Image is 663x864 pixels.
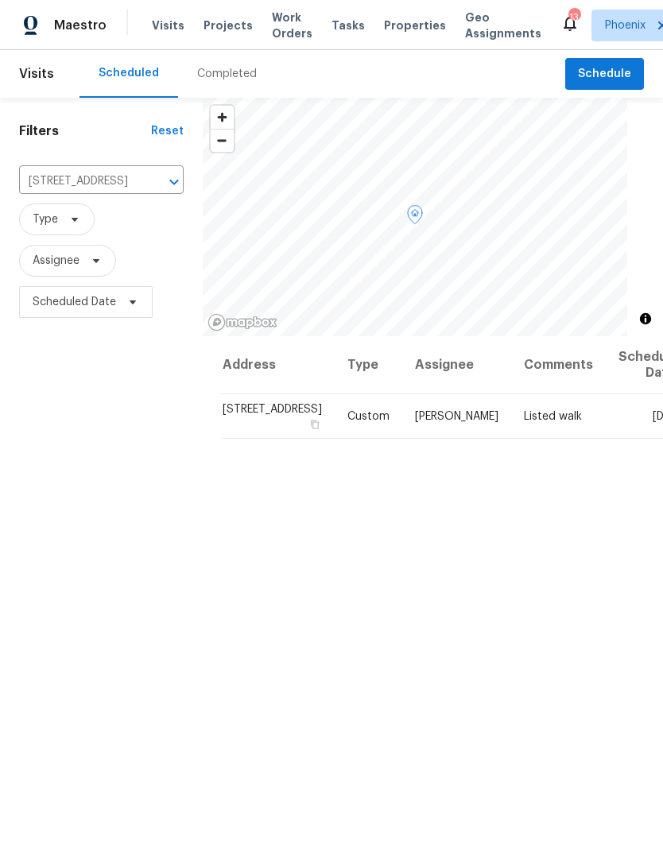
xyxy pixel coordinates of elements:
canvas: Map [203,98,627,336]
span: Tasks [331,20,365,31]
th: Comments [511,336,606,394]
span: Custom [347,411,390,422]
span: Listed walk [524,411,582,422]
span: [STREET_ADDRESS] [223,404,322,415]
span: Visits [152,17,184,33]
div: Scheduled [99,65,159,81]
div: Reset [151,123,184,139]
span: [PERSON_NAME] [415,411,498,422]
span: Maestro [54,17,107,33]
span: Toggle attribution [641,310,650,327]
button: Zoom in [211,106,234,129]
span: Geo Assignments [465,10,541,41]
h1: Filters [19,123,151,139]
span: Phoenix [605,17,646,33]
span: Scheduled Date [33,294,116,310]
span: Zoom out [211,130,234,152]
th: Type [335,336,402,394]
span: Type [33,211,58,227]
button: Copy Address [308,417,322,432]
button: Open [163,171,185,193]
button: Schedule [565,58,644,91]
span: Work Orders [272,10,312,41]
button: Zoom out [211,129,234,152]
button: Toggle attribution [636,309,655,328]
div: Completed [197,66,257,82]
div: 13 [568,10,580,25]
input: Search for an address... [19,169,139,194]
a: Mapbox homepage [207,313,277,331]
th: Assignee [402,336,511,394]
span: Properties [384,17,446,33]
th: Address [222,336,335,394]
span: Projects [204,17,253,33]
span: Schedule [578,64,631,84]
span: Visits [19,56,54,91]
span: Assignee [33,253,79,269]
div: Map marker [407,205,423,230]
